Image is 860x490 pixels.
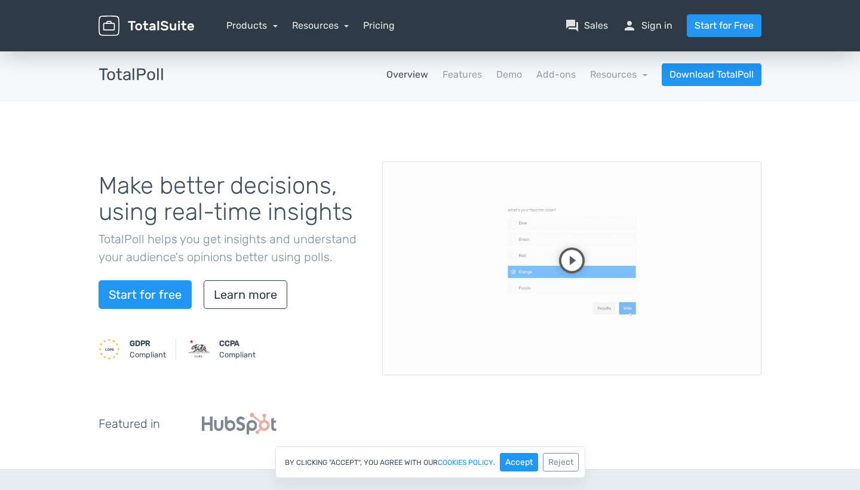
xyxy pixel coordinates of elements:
img: TotalSuite for WordPress [99,16,194,36]
small: Compliant [130,338,166,360]
span: question_answer [565,19,579,33]
h1: Make better decisions, using real-time insights [99,173,364,225]
a: Overview [386,68,428,82]
a: question_answerSales [565,19,608,33]
p: TotalPoll helps you get insights and understand your audience's opinions better using polls. [99,230,364,266]
a: Demo [496,68,522,82]
a: Download TotalPoll [662,63,761,86]
span: person [622,19,637,33]
button: Accept [500,453,538,471]
img: CCPA [188,338,210,360]
h5: Featured in [99,417,160,430]
a: personSign in [622,19,672,33]
a: Features [443,68,482,82]
button: Reject [543,453,579,471]
small: Compliant [219,338,256,360]
a: Add-ons [536,68,576,82]
strong: CCPA [219,339,239,348]
div: By clicking "Accept", you agree with our . [275,446,585,478]
a: Resources [590,69,647,80]
a: Start for free [99,280,192,309]
a: Learn more [204,280,287,309]
a: Resources [292,20,349,31]
h3: TotalPoll [99,66,164,84]
a: cookies policy [438,459,493,466]
img: Hubspot [202,413,277,434]
a: Products [226,20,278,31]
a: Start for Free [687,14,761,37]
strong: GDPR [130,339,150,348]
img: GDPR [99,338,120,360]
a: Pricing [363,19,395,33]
